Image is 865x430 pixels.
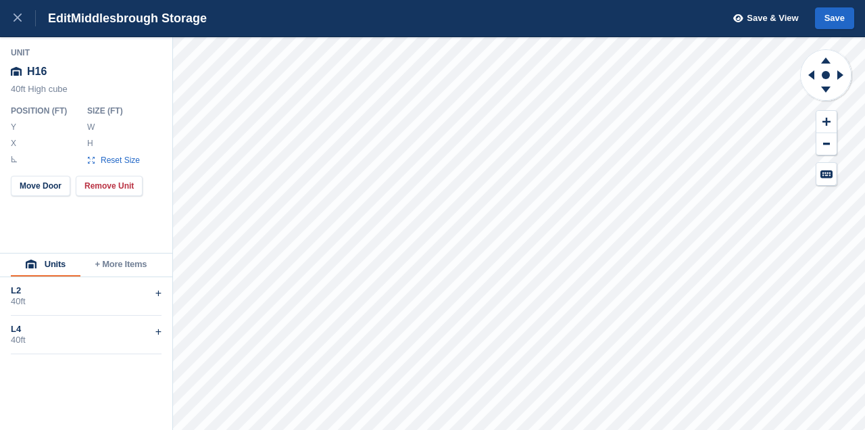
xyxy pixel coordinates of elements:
[815,7,854,30] button: Save
[11,47,162,58] div: Unit
[816,111,837,133] button: Zoom In
[80,254,162,277] button: + More Items
[816,163,837,185] button: Keyboard Shortcuts
[11,122,18,133] label: Y
[87,138,94,149] label: H
[155,324,162,340] div: +
[726,7,799,30] button: Save & View
[11,176,70,196] button: Move Door
[11,138,18,149] label: X
[11,277,162,316] div: L240ft+
[11,324,162,335] div: L4
[11,156,17,162] img: angle-icn.0ed2eb85.svg
[11,285,162,296] div: L2
[816,133,837,156] button: Zoom Out
[36,10,207,26] div: Edit Middlesbrough Storage
[76,176,143,196] button: Remove Unit
[11,316,162,354] div: L440ft+
[11,254,80,277] button: Units
[11,296,162,307] div: 40ft
[100,154,141,166] span: Reset Size
[11,105,76,116] div: Position ( FT )
[11,84,162,101] div: 40ft High cube
[747,11,798,25] span: Save & View
[11,335,162,345] div: 40ft
[87,122,94,133] label: W
[11,59,162,84] div: H16
[87,105,147,116] div: Size ( FT )
[155,285,162,302] div: +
